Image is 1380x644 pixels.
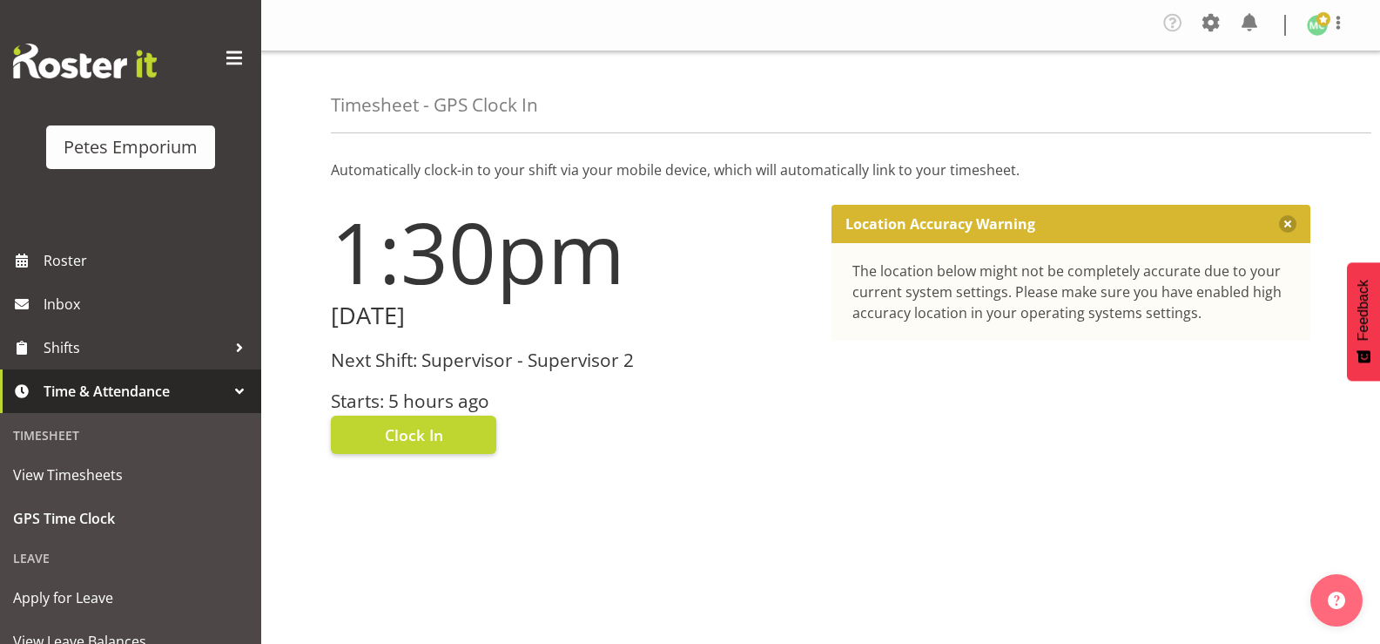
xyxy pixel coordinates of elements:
img: help-xxl-2.png [1328,592,1345,609]
a: Apply for Leave [4,576,257,620]
span: Time & Attendance [44,378,226,404]
div: Timesheet [4,417,257,453]
span: Feedback [1356,280,1371,341]
div: The location below might not be completely accurate due to your current system settings. Please m... [852,261,1290,323]
h3: Next Shift: Supervisor - Supervisor 2 [331,350,811,370]
img: Rosterit website logo [13,44,157,78]
h2: [DATE] [331,302,811,329]
img: melissa-cowen2635.jpg [1307,15,1328,36]
a: View Timesheets [4,453,257,497]
div: Leave [4,540,257,576]
span: Clock In [385,424,443,446]
button: Close message [1279,215,1296,233]
button: Feedback - Show survey [1347,262,1380,381]
span: Inbox [44,291,252,317]
h4: Timesheet - GPS Clock In [331,95,538,115]
span: Apply for Leave [13,585,248,611]
span: View Timesheets [13,462,248,488]
span: Shifts [44,335,226,361]
h3: Starts: 5 hours ago [331,391,811,411]
span: Roster [44,247,252,274]
p: Location Accuracy Warning [845,215,1035,233]
div: Petes Emporium [64,134,198,160]
a: GPS Time Clock [4,497,257,540]
h1: 1:30pm [331,205,811,299]
button: Clock In [331,416,496,454]
span: GPS Time Clock [13,505,248,532]
p: Automatically clock-in to your shift via your mobile device, which will automatically link to you... [331,159,1310,180]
